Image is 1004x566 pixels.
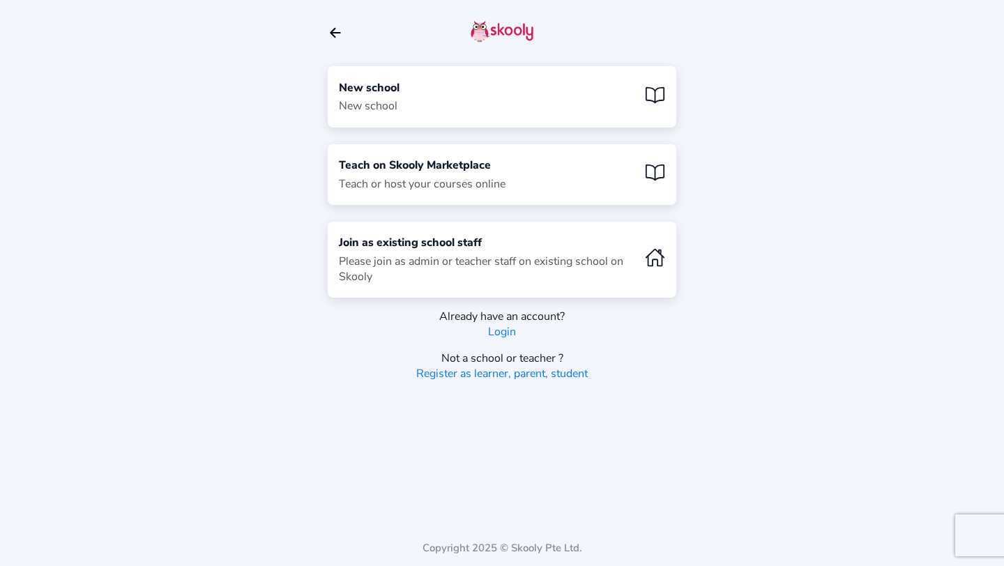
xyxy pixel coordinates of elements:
[645,162,665,183] ion-icon: book outline
[339,235,634,250] div: Join as existing school staff
[328,351,676,366] div: Not a school or teacher ?
[328,309,676,324] div: Already have an account?
[488,324,516,339] a: Login
[339,98,400,114] div: New school
[471,20,533,43] img: skooly-logo.png
[339,80,400,95] div: New school
[339,254,634,284] div: Please join as admin or teacher staff on existing school on Skooly
[416,366,588,381] a: Register as learner, parent, student
[645,247,665,268] ion-icon: home outline
[339,176,505,192] div: Teach or host your courses online
[645,85,665,105] ion-icon: book outline
[328,25,343,40] button: arrow back outline
[339,158,505,173] div: Teach on Skooly Marketplace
